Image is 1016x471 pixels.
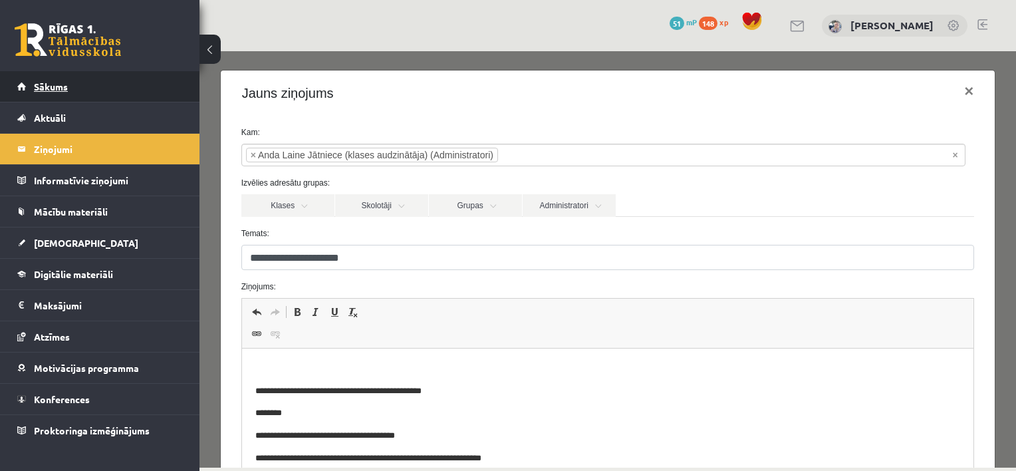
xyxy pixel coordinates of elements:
button: × [754,21,785,59]
a: Sākums [17,71,183,102]
img: Kristīne Vītola [828,20,842,33]
a: Atcelt (vadīšanas taustiņš+Z) [48,252,66,269]
span: Atzīmes [34,331,70,343]
span: Motivācijas programma [34,362,139,374]
body: Bagātinātā teksta redaktors, wiswyg-editor-47024988785840-1757328604-191 [13,13,719,368]
span: xp [719,17,728,27]
label: Izvēlies adresātu grupas: [32,126,785,138]
a: Slīpraksts (vadīšanas taustiņš+I) [107,252,126,269]
span: 51 [670,17,684,30]
legend: Informatīvie ziņojumi [34,165,183,196]
a: Digitālie materiāli [17,259,183,289]
a: Ziņojumi [17,134,183,164]
span: [DEMOGRAPHIC_DATA] [34,237,138,249]
a: Rīgas 1. Tālmācības vidusskola [15,23,121,57]
span: Aktuāli [34,112,66,124]
a: [DEMOGRAPHIC_DATA] [17,228,183,258]
a: Atkārtot (vadīšanas taustiņš+Y) [66,252,85,269]
iframe: Bagātinātā teksta redaktors, wiswyg-editor-47024988785840-1757328604-191 [43,297,775,430]
a: Aktuāli [17,102,183,133]
a: Noņemt stilus [144,252,163,269]
h4: Jauns ziņojums [43,32,134,52]
span: Noņemt visus vienumus [753,97,759,110]
legend: Ziņojumi [34,134,183,164]
label: Temats: [32,176,785,188]
legend: Maksājumi [34,290,183,321]
span: Digitālie materiāli [34,268,113,280]
span: 148 [699,17,717,30]
a: [PERSON_NAME] [850,19,934,32]
a: 51 mP [670,17,697,27]
a: 148 xp [699,17,735,27]
span: Mācību materiāli [34,206,108,218]
a: Administratori [323,143,416,166]
a: Maksājumi [17,290,183,321]
a: Pasvītrojums (vadīšanas taustiņš+U) [126,252,144,269]
a: Grupas [229,143,322,166]
label: Ziņojums: [32,230,785,241]
a: Proktoringa izmēģinājums [17,415,183,446]
li: Anda Laine Jātniece (klases audzinātāja) (Administratori) [47,96,299,111]
a: Konferences [17,384,183,414]
span: × [51,97,57,110]
label: Kam: [32,75,785,87]
span: mP [686,17,697,27]
a: Atzīmes [17,321,183,352]
a: Klases [42,143,135,166]
a: Informatīvie ziņojumi [17,165,183,196]
a: Skolotāji [136,143,229,166]
span: Konferences [34,393,90,405]
span: Proktoringa izmēģinājums [34,424,150,436]
a: Atsaistīt [66,274,85,291]
a: Mācību materiāli [17,196,183,227]
a: Saite (vadīšanas taustiņš+K) [48,274,66,291]
a: Motivācijas programma [17,353,183,383]
span: Sākums [34,80,68,92]
a: Treknraksts (vadīšanas taustiņš+B) [88,252,107,269]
